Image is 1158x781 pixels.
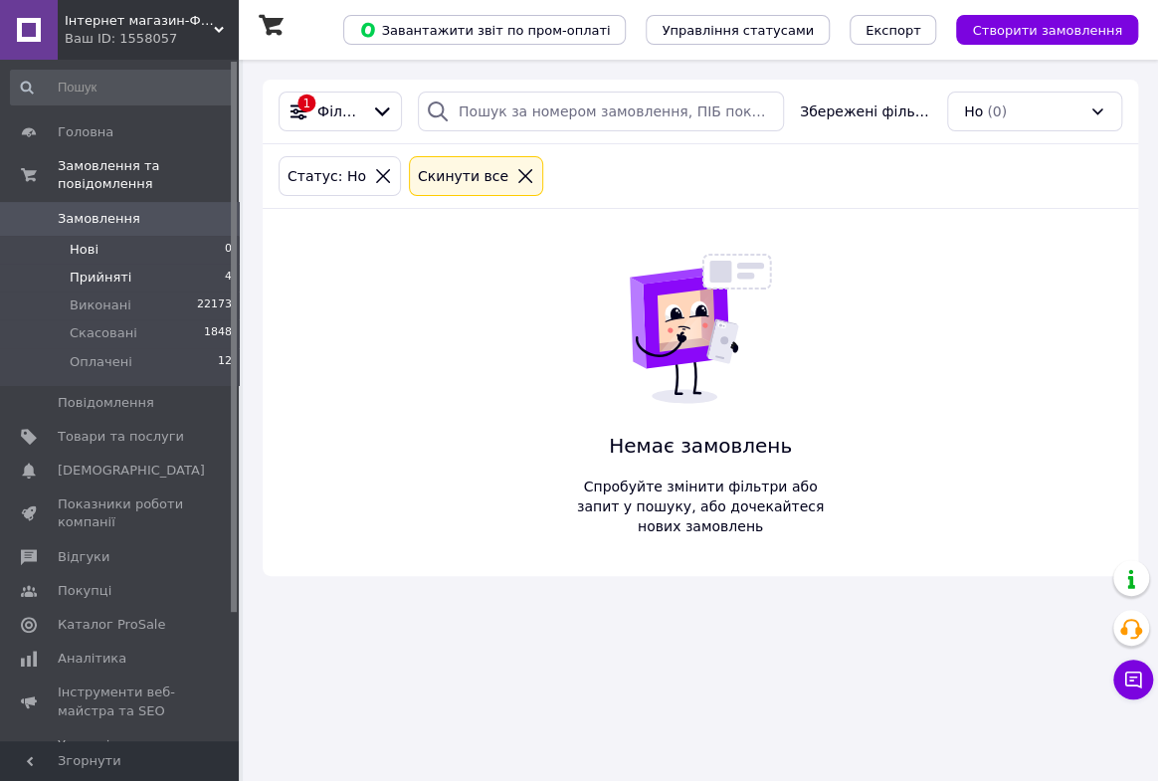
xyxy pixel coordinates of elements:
span: 1848 [204,324,232,342]
span: Відгуки [58,548,109,566]
span: Спробуйте змінити фільтри або запит у пошуку, або дочекайтеся нових замовлень [569,477,832,536]
a: Створити замовлення [936,21,1138,37]
span: 4 [225,269,232,287]
div: Cкинути все [414,165,512,187]
button: Експорт [850,15,937,45]
span: Повідомлення [58,394,154,412]
button: Управління статусами [646,15,830,45]
span: Прийняті [70,269,131,287]
span: Но [964,101,983,121]
span: Замовлення та повідомлення [58,157,239,193]
span: Збережені фільтри: [800,101,931,121]
button: Чат з покупцем [1113,660,1153,699]
span: Інтернет магазин-Фантастичний букет [65,12,214,30]
input: Пошук [10,70,234,105]
span: Головна [58,123,113,141]
span: 0 [225,241,232,259]
span: [DEMOGRAPHIC_DATA] [58,462,205,480]
span: Скасовані [70,324,137,342]
input: Пошук за номером замовлення, ПІБ покупця, номером телефону, Email, номером накладної [418,92,784,131]
span: Інструменти веб-майстра та SEO [58,683,184,719]
span: Аналітика [58,650,126,668]
span: Управління статусами [662,23,814,38]
span: Покупці [58,582,111,600]
button: Створити замовлення [956,15,1138,45]
button: Завантажити звіт по пром-оплаті [343,15,626,45]
span: Замовлення [58,210,140,228]
span: Немає замовлень [569,432,832,461]
span: Оплачені [70,353,132,371]
span: 12 [218,353,232,371]
span: Управління сайтом [58,736,184,772]
span: Експорт [866,23,921,38]
span: Каталог ProSale [58,616,165,634]
div: Ваш ID: 1558057 [65,30,239,48]
span: Створити замовлення [972,23,1122,38]
span: Завантажити звіт по пром-оплаті [359,21,610,39]
span: (0) [987,103,1007,119]
span: Нові [70,241,98,259]
span: Показники роботи компанії [58,495,184,531]
span: Товари та послуги [58,428,184,446]
span: Фільтри [317,101,363,121]
span: 22173 [197,296,232,314]
div: Статус: Но [284,165,370,187]
span: Виконані [70,296,131,314]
